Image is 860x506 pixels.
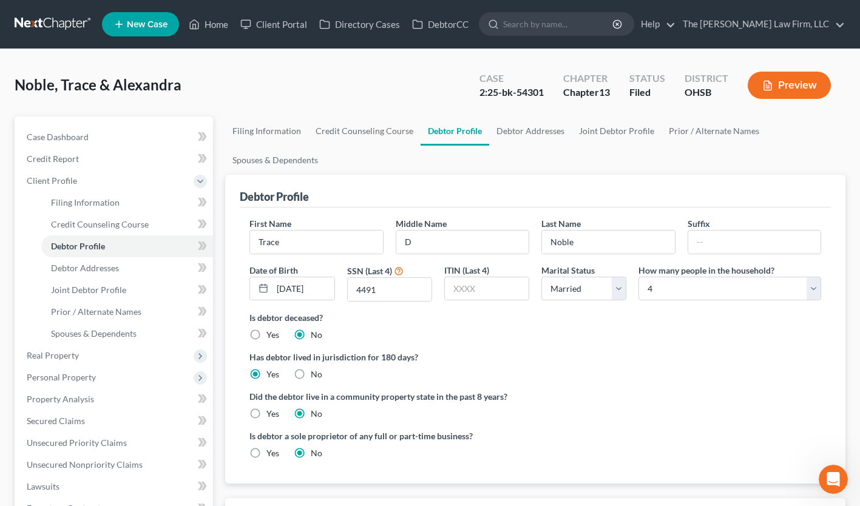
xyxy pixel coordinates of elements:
span: Filing Information [51,197,120,207]
div: Amendments [25,314,203,327]
label: Has debtor lived in jurisdiction for 180 days? [249,351,821,363]
span: Search for help [25,206,98,219]
a: Unsecured Nonpriority Claims [17,454,213,476]
label: Date of Birth [249,264,298,277]
label: Yes [266,329,279,341]
span: Case Dashboard [27,132,89,142]
span: Personal Property [27,372,96,382]
div: Debtor Profile [240,189,309,204]
input: -- [688,231,821,254]
a: Debtor Profile [41,235,213,257]
p: How can we help? [24,107,218,127]
button: Messages [81,379,161,427]
input: -- [250,231,382,254]
span: Unsecured Priority Claims [27,437,127,448]
button: Search for help [18,200,225,224]
span: Debtor Profile [51,241,105,251]
div: Chapter [563,72,610,86]
p: Hi there! [24,86,218,107]
a: Debtor Addresses [41,257,213,279]
input: Search by name... [503,13,614,35]
input: XXXX [445,277,529,300]
span: Debtor Addresses [51,263,119,273]
a: Prior / Alternate Names [41,301,213,323]
span: Prior / Alternate Names [51,306,141,317]
label: First Name [249,217,291,230]
div: OHSB [685,86,728,100]
label: Yes [266,408,279,420]
label: Suffix [688,217,710,230]
a: Home [183,13,234,35]
label: No [311,447,322,459]
span: Help [192,409,212,417]
span: Property Analysis [27,394,94,404]
button: Help [162,379,243,427]
span: Credit Counseling Course [51,219,149,229]
a: DebtorCC [406,13,475,35]
div: Close [209,19,231,41]
a: Credit Counseling Course [308,116,421,146]
a: Secured Claims [17,410,213,432]
a: Lawsuits [17,476,213,498]
div: District [685,72,728,86]
span: New Case [127,20,168,29]
span: Secured Claims [27,416,85,426]
img: Profile image for Lindsey [165,19,189,44]
label: Middle Name [396,217,447,230]
label: Yes [266,368,279,380]
div: Chapter [563,86,610,100]
span: 13 [599,86,610,98]
a: Joint Debtor Profile [41,279,213,301]
a: Filing Information [225,116,308,146]
span: Spouses & Dependents [51,328,137,339]
img: logo [24,27,95,38]
div: Send us a messageWe typically reply in a few hours [12,143,231,189]
a: Prior / Alternate Names [662,116,767,146]
a: Spouses & Dependents [225,146,325,175]
label: How many people in the household? [638,264,774,277]
span: Lawsuits [27,481,59,491]
img: Profile image for Emma [142,19,166,44]
span: Home [27,409,54,417]
div: Form Preview Helper [25,292,203,305]
a: Credit Report [17,148,213,170]
div: Statement of Financial Affairs - Payments Made in the Last 90 days [25,234,203,260]
span: Joint Debtor Profile [51,285,126,295]
div: Amendments [18,309,225,332]
span: Messages [101,409,143,417]
a: Directory Cases [313,13,406,35]
label: Last Name [541,217,581,230]
label: No [311,408,322,420]
label: No [311,329,322,341]
input: MM/DD/YYYY [273,277,334,300]
a: Joint Debtor Profile [572,116,662,146]
input: M.I [396,231,529,254]
label: No [311,368,322,380]
label: Is debtor a sole proprietor of any full or part-time business? [249,430,529,442]
button: Preview [748,72,831,99]
label: Did the debtor live in a community property state in the past 8 years? [249,390,821,403]
label: Marital Status [541,264,595,277]
div: Filed [629,86,665,100]
label: Is debtor deceased? [249,311,821,324]
span: Real Property [27,350,79,360]
div: Statement of Financial Affairs - Payments Made in the Last 90 days [18,229,225,265]
label: SSN (Last 4) [347,265,392,277]
a: Client Portal [234,13,313,35]
iframe: Intercom live chat [819,465,848,494]
input: XXXX [348,278,432,301]
a: Filing Information [41,192,213,214]
img: Profile image for Sara [119,19,143,44]
a: Unsecured Priority Claims [17,432,213,454]
span: Unsecured Nonpriority Claims [27,459,143,470]
a: Help [635,13,675,35]
span: Noble, Trace & Alexandra [15,76,181,93]
a: Case Dashboard [17,126,213,148]
div: Status [629,72,665,86]
div: 2:25-bk-54301 [479,86,544,100]
span: Client Profile [27,175,77,186]
a: Property Analysis [17,388,213,410]
div: Send us a message [25,153,203,166]
a: Debtor Profile [421,116,489,146]
label: Yes [266,447,279,459]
